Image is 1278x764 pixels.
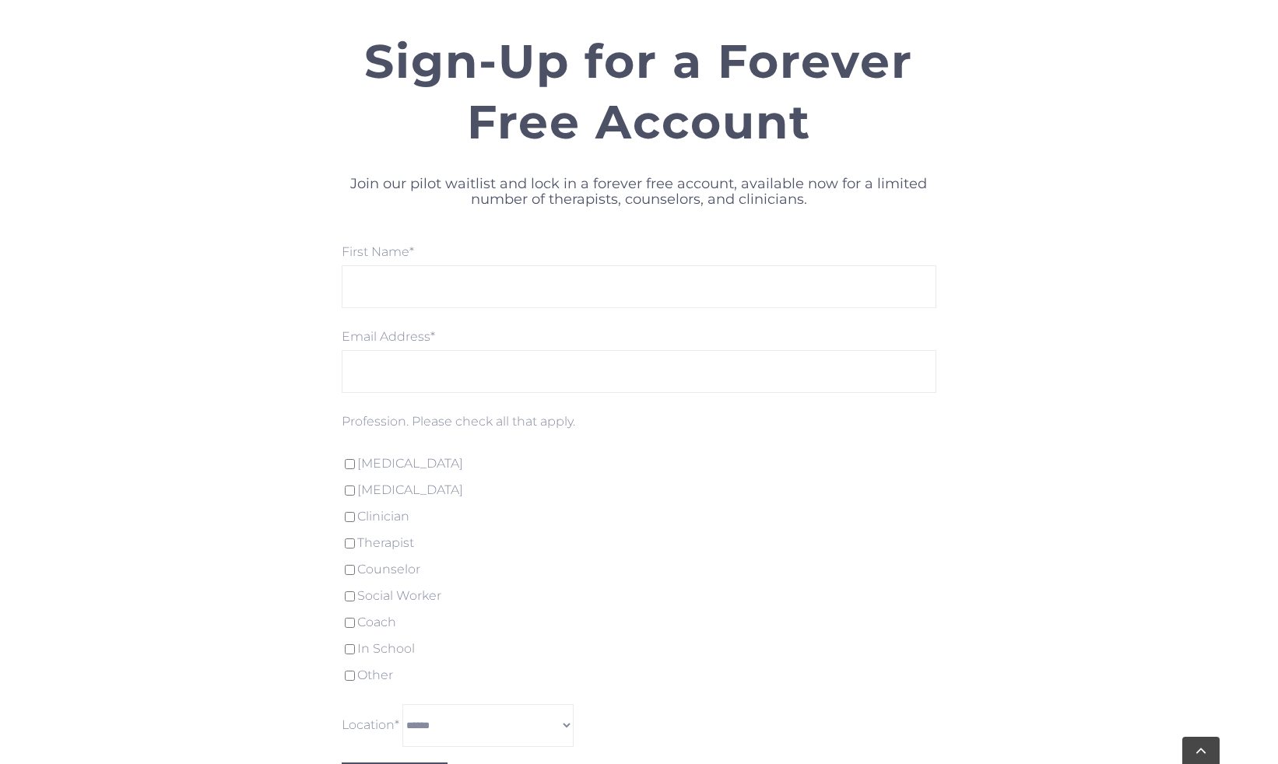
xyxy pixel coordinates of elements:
[342,31,936,152] h2: Sign-Up for a Forever Free Account
[342,556,936,583] div: Counselor
[342,530,936,556] div: Therapist
[342,244,414,259] label: First Name*
[342,662,936,689] div: Other
[342,609,936,636] div: Coach
[342,636,936,662] div: In School
[342,717,399,732] label: Location*
[342,414,575,429] label: Profession. Please check all that apply.
[342,503,936,530] div: Clinician
[342,477,936,503] div: [MEDICAL_DATA]
[342,329,435,344] label: Email Address*
[342,583,936,609] div: Social Worker
[342,450,936,477] div: [MEDICAL_DATA]
[342,177,936,208] p: Join our pilot waitlist and lock in a forever free account, available now for a limited number of...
